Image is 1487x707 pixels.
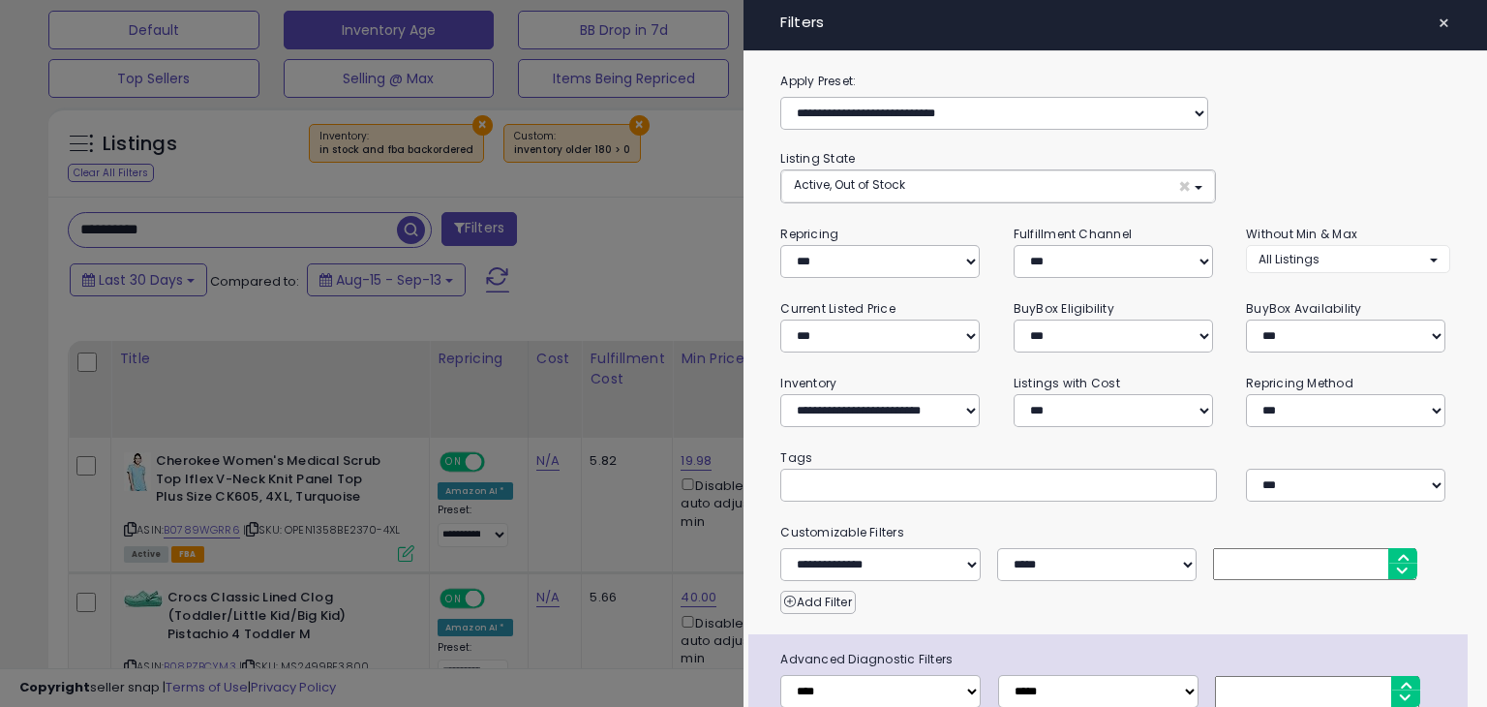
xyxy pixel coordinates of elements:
small: BuyBox Eligibility [1014,300,1114,317]
small: Customizable Filters [766,522,1464,543]
small: Tags [766,447,1464,469]
span: × [1178,176,1191,197]
small: BuyBox Availability [1246,300,1361,317]
span: × [1438,10,1450,37]
button: Add Filter [780,591,855,614]
small: Current Listed Price [780,300,895,317]
small: Fulfillment Channel [1014,226,1132,242]
button: All Listings [1246,245,1449,273]
span: Advanced Diagnostic Filters [766,649,1467,670]
small: Inventory [780,375,836,391]
small: Listings with Cost [1014,375,1120,391]
button: × [1430,10,1458,37]
span: All Listings [1259,251,1320,267]
h4: Filters [780,15,1449,31]
small: Repricing [780,226,838,242]
span: Active, Out of Stock [794,176,905,193]
small: Listing State [780,150,855,167]
small: Repricing Method [1246,375,1353,391]
button: Active, Out of Stock × [781,170,1214,202]
label: Apply Preset: [766,71,1464,92]
small: Without Min & Max [1246,226,1357,242]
